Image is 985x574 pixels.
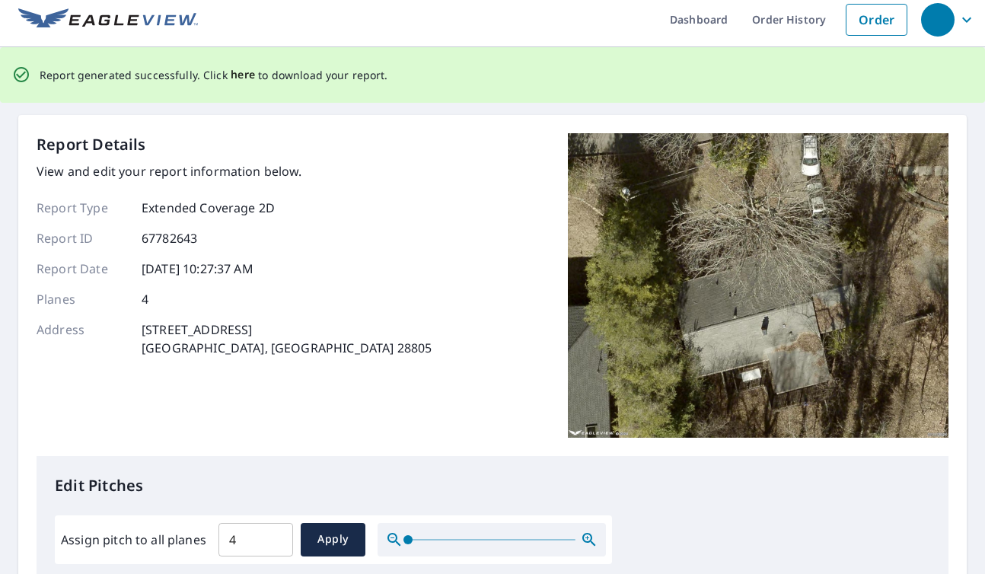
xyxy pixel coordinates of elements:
[37,320,128,357] p: Address
[18,8,198,31] img: EV Logo
[142,320,432,357] p: [STREET_ADDRESS] [GEOGRAPHIC_DATA], [GEOGRAPHIC_DATA] 28805
[40,65,388,85] p: Report generated successfully. Click to download your report.
[142,260,253,278] p: [DATE] 10:27:37 AM
[218,518,293,561] input: 00.0
[37,162,432,180] p: View and edit your report information below.
[231,65,256,85] button: here
[37,290,128,308] p: Planes
[301,523,365,556] button: Apply
[568,133,948,438] img: Top image
[55,474,930,497] p: Edit Pitches
[313,530,353,549] span: Apply
[142,199,275,217] p: Extended Coverage 2D
[142,290,148,308] p: 4
[37,260,128,278] p: Report Date
[37,229,128,247] p: Report ID
[61,531,206,549] label: Assign pitch to all planes
[846,4,907,36] a: Order
[142,229,197,247] p: 67782643
[37,133,146,156] p: Report Details
[37,199,128,217] p: Report Type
